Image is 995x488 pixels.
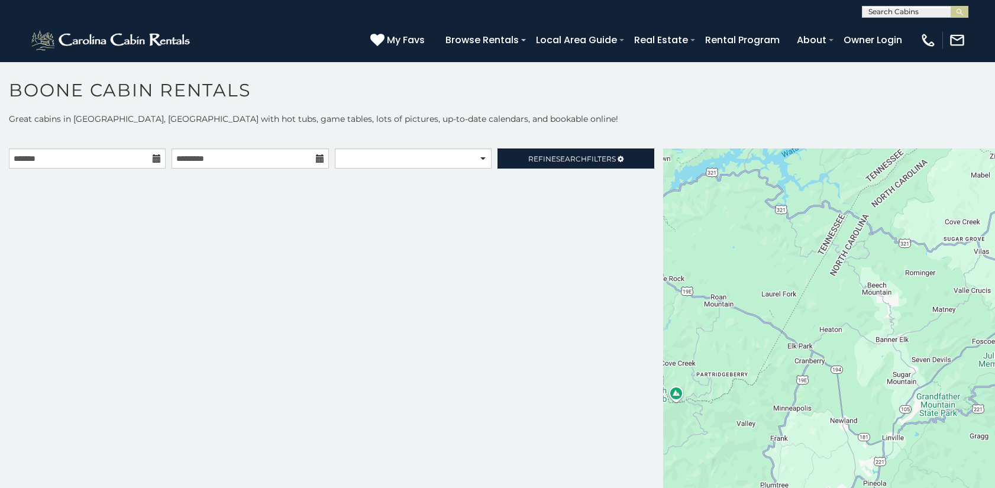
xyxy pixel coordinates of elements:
a: Real Estate [628,30,694,50]
span: My Favs [387,33,425,47]
a: My Favs [370,33,428,48]
span: Refine Filters [528,154,616,163]
a: RefineSearchFilters [497,148,654,169]
a: Owner Login [838,30,908,50]
img: phone-regular-white.png [920,32,936,49]
a: Rental Program [699,30,786,50]
a: Browse Rentals [440,30,525,50]
a: Local Area Guide [530,30,623,50]
a: About [791,30,832,50]
img: White-1-2.png [30,28,193,52]
span: Search [556,154,587,163]
img: mail-regular-white.png [949,32,965,49]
